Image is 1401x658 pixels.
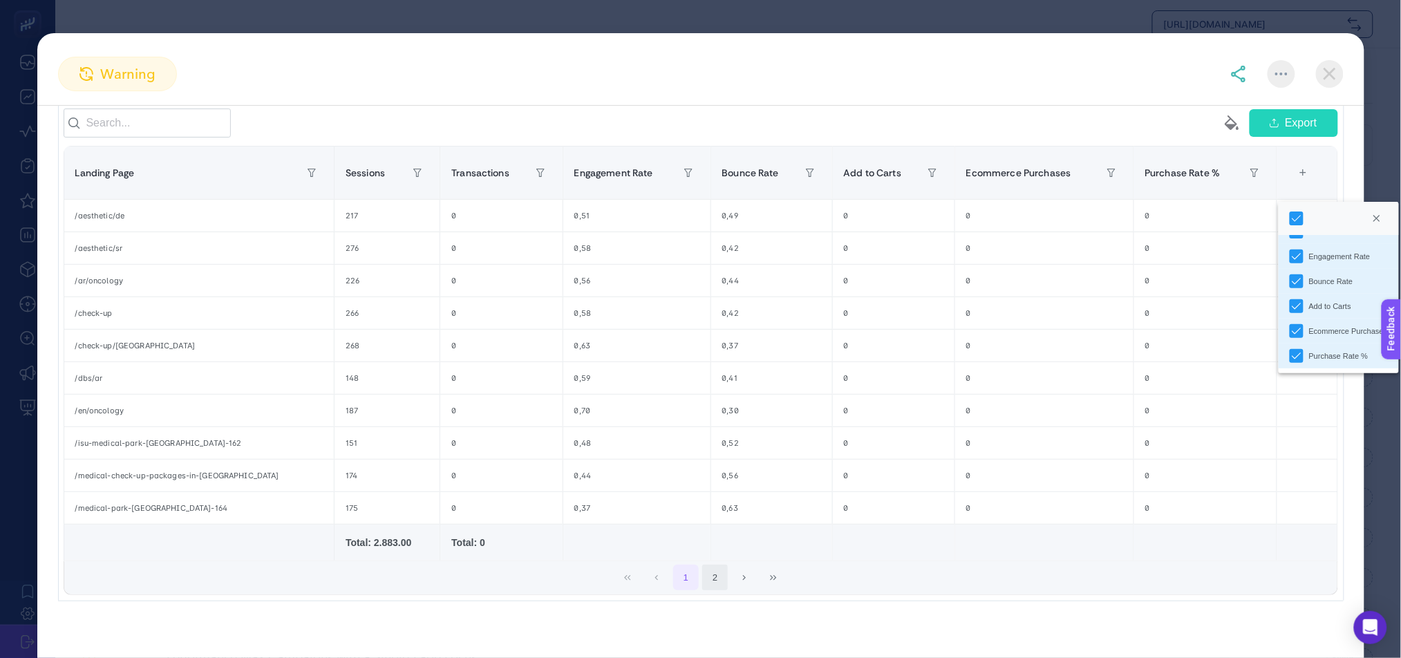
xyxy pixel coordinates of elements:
[1366,207,1388,229] button: Close
[1134,492,1277,524] div: 0
[722,167,780,178] span: Bounce Rate
[1288,158,1299,188] div: 8 items selected
[440,200,562,232] div: 0
[451,167,509,178] span: Transactions
[711,232,832,264] div: 0,42
[711,200,832,232] div: 0,49
[1316,60,1344,88] img: close-dialog
[702,565,728,591] button: 2
[440,395,562,426] div: 0
[844,167,902,178] span: Add to Carts
[955,297,1134,329] div: 0
[1275,73,1288,75] img: More options
[64,460,335,491] div: /medical-check-up-packages-in-[GEOGRAPHIC_DATA]
[440,265,562,297] div: 0
[711,395,832,426] div: 0,30
[64,109,231,138] input: Search...
[563,460,711,491] div: 0,44
[64,232,335,264] div: /aesthetic/sr
[64,492,335,524] div: /medical-park-[GEOGRAPHIC_DATA]-164
[440,362,562,394] div: 0
[563,232,711,264] div: 0,58
[440,330,562,361] div: 0
[1134,395,1277,426] div: 0
[64,265,335,297] div: /ar/oncology
[335,395,440,426] div: 187
[1134,427,1277,459] div: 0
[955,492,1134,524] div: 0
[335,200,440,232] div: 217
[100,64,156,84] span: warning
[440,232,562,264] div: 0
[563,265,711,297] div: 0,56
[335,330,440,361] div: 268
[1134,232,1277,264] div: 0
[833,297,955,329] div: 0
[346,167,385,178] span: Sessions
[1290,158,1317,188] div: +
[955,395,1134,426] div: 0
[64,297,335,329] div: /check-up
[955,460,1134,491] div: 0
[711,265,832,297] div: 0,44
[711,297,832,329] div: 0,42
[440,297,562,329] div: 0
[955,362,1134,394] div: 0
[833,200,955,232] div: 0
[1279,244,1399,269] li: Engagement Rate
[335,427,440,459] div: 151
[1309,301,1351,312] div: Add to Carts
[1279,294,1399,319] li: Add to Carts
[1309,326,1388,337] div: Ecommerce Purchases
[1134,200,1277,232] div: 0
[955,200,1134,232] div: 0
[1309,251,1371,263] div: Engagement Rate
[346,536,429,549] div: Total: 2.883.00
[833,395,955,426] div: 0
[1279,344,1399,368] li: Purchase Rate %
[1134,362,1277,394] div: 0
[75,167,135,178] span: Landing Page
[966,167,1071,178] span: Ecommerce Purchases
[955,427,1134,459] div: 0
[335,297,440,329] div: 266
[1134,460,1277,491] div: 0
[563,492,711,524] div: 0,37
[833,265,955,297] div: 0
[64,330,335,361] div: /check-up/[GEOGRAPHIC_DATA]
[1285,115,1317,131] span: Export
[1279,269,1399,294] li: Bounce Rate
[64,395,335,426] div: /en/oncology
[955,330,1134,361] div: 0
[711,427,832,459] div: 0,52
[731,565,758,591] button: Next Page
[574,167,653,178] span: Engagement Rate
[1250,109,1338,137] button: Export
[563,427,711,459] div: 0,48
[1230,66,1247,82] img: share
[440,492,562,524] div: 0
[833,492,955,524] div: 0
[955,232,1134,264] div: 0
[335,362,440,394] div: 148
[79,67,93,81] img: warning
[64,362,335,394] div: /dbs/ar
[955,265,1134,297] div: 0
[64,200,335,232] div: /aesthetic/de
[711,330,832,361] div: 0,37
[440,460,562,491] div: 0
[440,427,562,459] div: 0
[1354,611,1387,644] div: Open Intercom Messenger
[563,362,711,394] div: 0,59
[1134,297,1277,329] div: 0
[1309,276,1353,288] div: Bounce Rate
[563,330,711,361] div: 0,63
[335,232,440,264] div: 276
[563,395,711,426] div: 0,70
[335,492,440,524] div: 175
[833,460,955,491] div: 0
[335,265,440,297] div: 226
[563,297,711,329] div: 0,58
[1134,265,1277,297] div: 0
[64,427,335,459] div: /isu-medical-park-[GEOGRAPHIC_DATA]-162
